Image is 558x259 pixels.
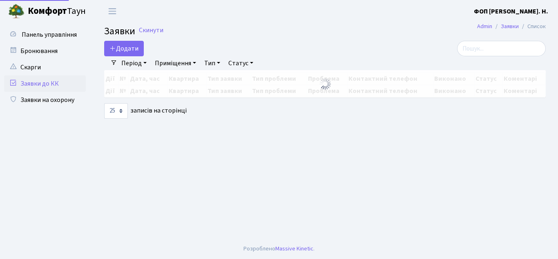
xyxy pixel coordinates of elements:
[4,92,86,108] a: Заявки на охорону
[152,56,199,70] a: Приміщення
[104,24,135,38] span: Заявки
[109,44,138,53] span: Додати
[118,56,150,70] a: Період
[201,56,223,70] a: Тип
[474,7,548,16] a: ФОП [PERSON_NAME]. Н.
[22,30,77,39] span: Панель управління
[4,59,86,75] a: Скарги
[104,103,128,119] select: записів на сторінці
[4,27,86,43] a: Панель управління
[102,4,123,18] button: Переключити навігацію
[457,41,546,56] input: Пошук...
[225,56,257,70] a: Статус
[4,75,86,92] a: Заявки до КК
[8,3,25,20] img: logo.png
[275,244,313,253] a: Massive Kinetic
[519,22,546,31] li: Список
[104,103,187,119] label: записів на сторінці
[465,18,558,35] nav: breadcrumb
[28,4,86,18] span: Таун
[4,43,86,59] a: Бронювання
[104,41,144,56] a: Додати
[28,4,67,18] b: Комфорт
[477,22,492,31] a: Admin
[501,22,519,31] a: Заявки
[243,244,315,253] div: Розроблено .
[139,27,163,34] a: Скинути
[319,77,332,91] img: Обробка...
